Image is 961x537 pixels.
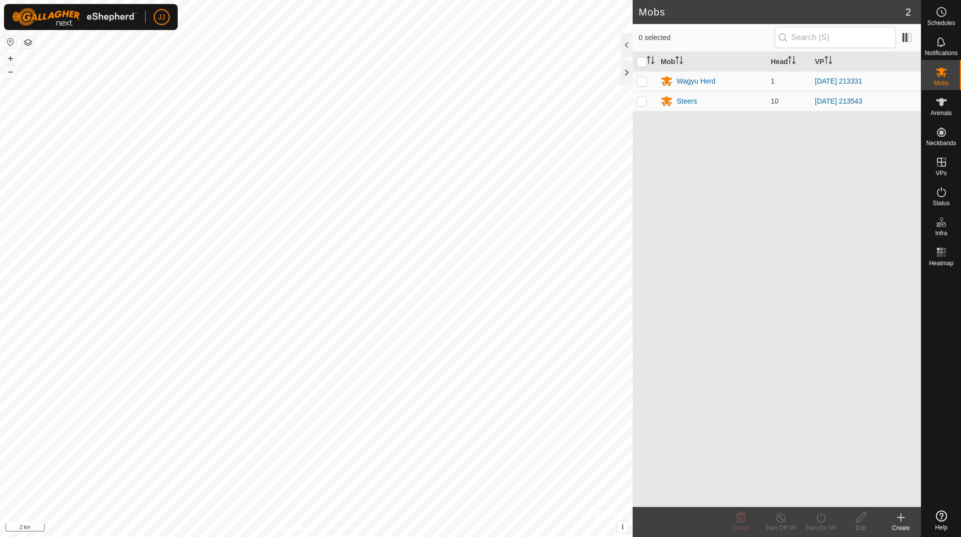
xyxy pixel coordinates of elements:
div: Turn Off VP [761,523,801,532]
button: – [5,66,17,78]
th: VP [811,52,921,72]
p-sorticon: Activate to sort [647,58,655,66]
div: Wagyu Herd [677,76,715,87]
span: Neckbands [926,140,956,146]
span: JJ [158,12,165,23]
span: Delete [732,524,750,531]
p-sorticon: Activate to sort [824,58,832,66]
button: Reset Map [5,36,17,48]
button: + [5,53,17,65]
img: Gallagher Logo [12,8,137,26]
a: Contact Us [326,524,356,533]
span: Mobs [934,80,948,86]
p-sorticon: Activate to sort [675,58,683,66]
span: Heatmap [929,260,953,266]
h2: Mobs [639,6,905,18]
p-sorticon: Activate to sort [788,58,796,66]
div: Edit [841,523,881,532]
span: 0 selected [639,33,775,43]
a: Help [921,506,961,534]
span: Animals [930,110,952,116]
a: [DATE] 213543 [815,97,862,105]
span: i [622,522,624,531]
span: Schedules [927,20,955,26]
button: i [617,521,628,532]
a: [DATE] 213331 [815,77,862,85]
th: Mob [657,52,767,72]
span: 2 [905,5,911,20]
span: Infra [935,230,947,236]
span: Status [932,200,949,206]
span: Help [935,524,947,530]
div: Create [881,523,921,532]
button: Map Layers [22,37,34,49]
div: Steers [677,96,697,107]
div: Turn On VP [801,523,841,532]
span: VPs [935,170,946,176]
span: 1 [771,77,775,85]
a: Privacy Policy [277,524,314,533]
span: 10 [771,97,779,105]
th: Head [767,52,811,72]
span: Notifications [925,50,957,56]
input: Search (S) [775,27,896,48]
